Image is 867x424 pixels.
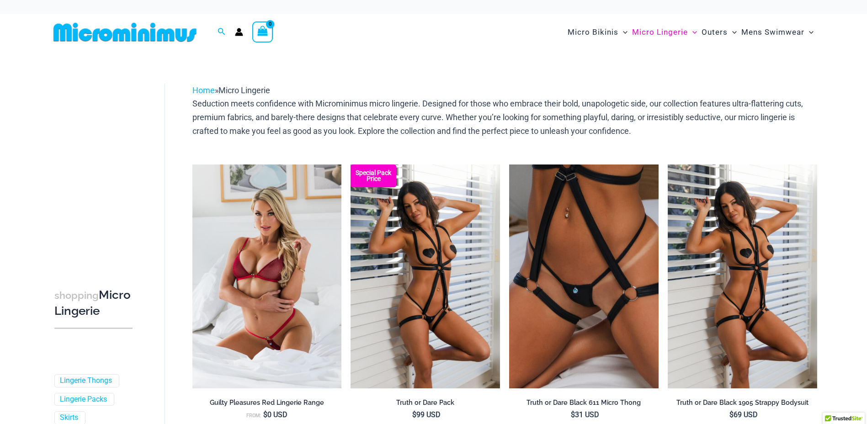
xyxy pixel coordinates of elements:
[668,398,817,407] h2: Truth or Dare Black 1905 Strappy Bodysuit
[668,164,817,388] a: Truth or Dare Black 1905 Bodysuit 611 Micro 07Truth or Dare Black 1905 Bodysuit 611 Micro 05Truth...
[564,17,818,48] nav: Site Navigation
[741,21,804,44] span: Mens Swimwear
[192,164,342,388] img: Guilty Pleasures Red 1045 Bra 689 Micro 06
[192,398,342,407] h2: Guilty Pleasures Red Lingerie Range
[739,18,816,46] a: Mens SwimwearMenu ToggleMenu Toggle
[351,170,396,182] b: Special Pack Price
[192,398,342,410] a: Guilty Pleasures Red Lingerie Range
[192,97,817,138] p: Seduction meets confidence with Microminimus micro lingerie. Designed for those who embrace their...
[668,164,817,388] img: Truth or Dare Black 1905 Bodysuit 611 Micro 07
[263,410,287,419] bdi: 0 USD
[668,398,817,410] a: Truth or Dare Black 1905 Strappy Bodysuit
[699,18,739,46] a: OutersMenu ToggleMenu Toggle
[351,164,500,388] img: Truth or Dare Black 1905 Bodysuit 611 Micro 07
[54,290,99,301] span: shopping
[351,398,500,410] a: Truth or Dare Pack
[509,398,659,410] a: Truth or Dare Black 611 Micro Thong
[263,410,267,419] span: $
[568,21,618,44] span: Micro Bikinis
[702,21,728,44] span: Outers
[192,164,342,388] a: Guilty Pleasures Red 1045 Bra 689 Micro 05Guilty Pleasures Red 1045 Bra 689 Micro 06Guilty Pleasu...
[54,76,137,259] iframe: TrustedSite Certified
[351,164,500,388] a: Truth or Dare Black 1905 Bodysuit 611 Micro 07 Truth or Dare Black 1905 Bodysuit 611 Micro 06Trut...
[60,413,78,423] a: Skirts
[218,26,226,38] a: Search icon link
[688,21,697,44] span: Menu Toggle
[54,287,133,319] h3: Micro Lingerie
[246,413,261,419] span: From:
[804,21,814,44] span: Menu Toggle
[252,21,273,42] a: View Shopping Cart, empty
[729,410,734,419] span: $
[218,85,270,95] span: Micro Lingerie
[235,28,243,36] a: Account icon link
[630,18,699,46] a: Micro LingerieMenu ToggleMenu Toggle
[509,164,659,388] img: Truth or Dare Black Micro 02
[728,21,737,44] span: Menu Toggle
[60,395,107,404] a: Lingerie Packs
[50,22,200,42] img: MM SHOP LOGO FLAT
[618,21,628,44] span: Menu Toggle
[60,376,112,386] a: Lingerie Thongs
[192,85,270,95] span: »
[412,410,416,419] span: $
[729,410,758,419] bdi: 69 USD
[412,410,441,419] bdi: 99 USD
[632,21,688,44] span: Micro Lingerie
[565,18,630,46] a: Micro BikinisMenu ToggleMenu Toggle
[351,398,500,407] h2: Truth or Dare Pack
[509,164,659,388] a: Truth or Dare Black Micro 02Truth or Dare Black 1905 Bodysuit 611 Micro 12Truth or Dare Black 190...
[509,398,659,407] h2: Truth or Dare Black 611 Micro Thong
[192,85,215,95] a: Home
[571,410,599,419] bdi: 31 USD
[571,410,575,419] span: $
